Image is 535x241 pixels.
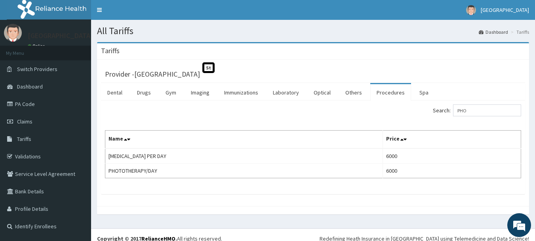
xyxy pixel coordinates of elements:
[509,29,529,35] li: Tariffs
[466,5,476,15] img: User Image
[202,62,215,73] span: St
[267,84,305,101] a: Laboratory
[101,47,120,54] h3: Tariffs
[479,29,508,35] a: Dashboard
[17,135,31,143] span: Tariffs
[28,43,47,49] a: Online
[383,131,521,149] th: Price
[105,131,383,149] th: Name
[453,104,521,116] input: Search:
[218,84,265,101] a: Immunizations
[383,164,521,178] td: 6000
[28,32,93,39] p: [GEOGRAPHIC_DATA]
[370,84,411,101] a: Procedures
[105,164,383,178] td: PHOTOTHERAPY/DAY
[17,66,57,73] span: Switch Providers
[101,84,129,101] a: Dental
[131,84,157,101] a: Drugs
[339,84,368,101] a: Others
[433,104,521,116] label: Search:
[17,118,32,125] span: Claims
[159,84,183,101] a: Gym
[4,24,22,42] img: User Image
[307,84,337,101] a: Optical
[17,83,43,90] span: Dashboard
[97,26,529,36] h1: All Tariffs
[413,84,435,101] a: Spa
[185,84,216,101] a: Imaging
[383,148,521,164] td: 6000
[105,148,383,164] td: [MEDICAL_DATA] PER DAY
[105,71,200,78] h3: Provider - [GEOGRAPHIC_DATA]
[481,6,529,13] span: [GEOGRAPHIC_DATA]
